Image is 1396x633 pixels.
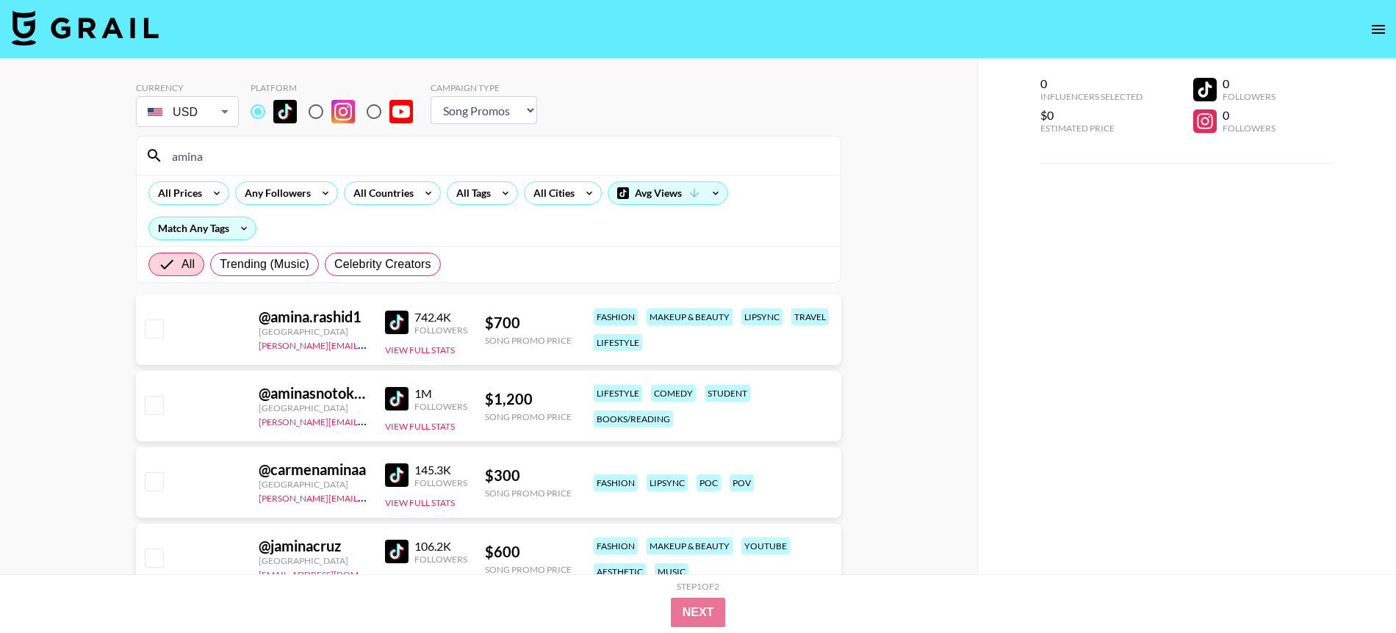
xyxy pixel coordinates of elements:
div: [GEOGRAPHIC_DATA] [259,402,367,413]
iframe: Drift Widget Chat Controller [1323,560,1378,615]
div: lifestyle [594,385,642,402]
div: Song Promo Price [485,564,572,575]
div: Any Followers [236,182,314,204]
div: 0 [1223,76,1276,91]
div: Avg Views [608,182,727,204]
div: Song Promo Price [485,335,572,346]
div: Followers [414,325,467,336]
span: Celebrity Creators [334,256,431,273]
div: makeup & beauty [647,538,733,554]
img: TikTok [385,540,409,563]
button: View Full Stats [385,497,455,508]
div: Match Any Tags [149,217,256,239]
div: USD [139,99,236,125]
div: All Tags [447,182,494,204]
div: 0 [1223,108,1276,123]
div: 106.2K [414,539,467,554]
img: TikTok [385,463,409,487]
div: lipsync [741,308,782,325]
div: [GEOGRAPHIC_DATA] [259,326,367,337]
div: Followers [1223,91,1276,102]
div: All Prices [149,182,205,204]
div: travel [791,308,829,325]
div: All Cities [525,182,578,204]
div: $ 300 [485,466,572,485]
img: TikTok [273,100,297,123]
div: Song Promo Price [485,488,572,499]
div: music [655,563,688,580]
div: lifestyle [594,334,642,351]
img: Grail Talent [12,10,159,46]
img: TikTok [385,387,409,410]
div: All Countries [345,182,417,204]
div: [GEOGRAPHIC_DATA] [259,479,367,490]
span: All [181,256,195,273]
div: aesthetic [594,563,646,580]
div: $0 [1040,108,1143,123]
div: Followers [414,554,467,565]
img: TikTok [385,311,409,334]
button: View Full Stats [385,421,455,432]
a: [PERSON_NAME][EMAIL_ADDRESS][DOMAIN_NAME] [259,490,476,504]
div: $ 700 [485,314,572,332]
div: youtube [741,538,790,554]
div: Currency [136,82,239,93]
div: $ 1,200 [485,390,572,408]
div: 0 [1040,76,1143,91]
div: Song Promo Price [485,411,572,422]
img: YouTube [389,100,413,123]
div: Platform [251,82,425,93]
div: Estimated Price [1040,123,1143,134]
div: makeup & beauty [647,308,733,325]
div: Step 1 of 2 [677,581,719,592]
a: [EMAIL_ADDRESS][DOMAIN_NAME] [259,566,406,580]
button: open drawer [1364,15,1393,44]
div: student [705,385,750,402]
div: @ amina.rashid1 [259,308,367,326]
button: View Full Stats [385,344,455,355]
div: @ carmenaminaa [259,460,367,479]
div: Campaign Type [431,82,537,93]
div: 742.4K [414,310,467,325]
div: poc [697,474,721,491]
div: fashion [594,538,638,554]
div: @ jaminacruz [259,537,367,555]
div: Followers [414,401,467,412]
div: pov [730,474,754,491]
div: lipsync [647,474,688,491]
div: comedy [651,385,696,402]
div: [GEOGRAPHIC_DATA] [259,555,367,566]
div: $ 600 [485,543,572,561]
div: Followers [414,477,467,488]
button: Next [671,598,726,627]
a: [PERSON_NAME][EMAIL_ADDRESS][DOMAIN_NAME] [259,337,476,351]
input: Search by User Name [163,144,832,167]
div: books/reading [594,410,673,427]
div: @ aminasnotokay [259,384,367,402]
div: 145.3K [414,463,467,477]
button: View Full Stats [385,574,455,585]
div: fashion [594,308,638,325]
div: 1M [414,386,467,401]
div: Influencers Selected [1040,91,1143,102]
div: fashion [594,474,638,491]
div: Followers [1223,123,1276,134]
img: Instagram [331,100,355,123]
span: Trending (Music) [220,256,309,273]
a: [PERSON_NAME][EMAIL_ADDRESS][DOMAIN_NAME] [259,413,476,427]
